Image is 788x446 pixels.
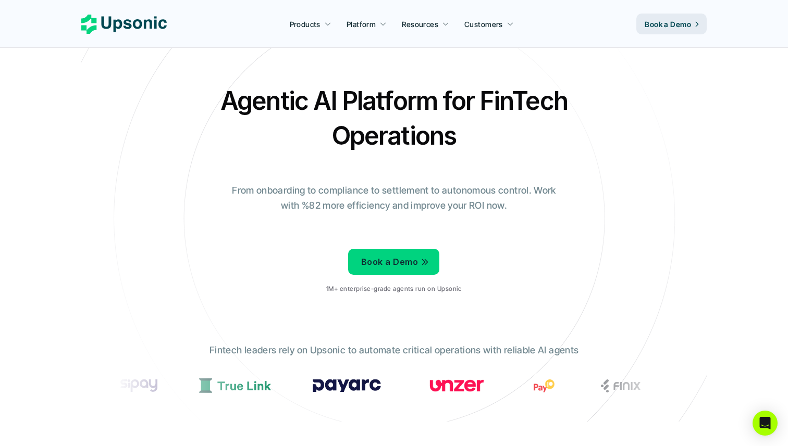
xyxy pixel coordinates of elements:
[326,285,461,292] p: 1M+ enterprise-grade agents run on Upsonic
[402,19,438,30] p: Resources
[347,19,376,30] p: Platform
[636,14,707,34] a: Book a Demo
[225,183,563,213] p: From onboarding to compliance to settlement to autonomous control. Work with %82 more efficiency ...
[348,249,439,275] a: Book a Demo
[753,411,778,436] div: Open Intercom Messenger
[212,83,576,153] h2: Agentic AI Platform for FinTech Operations
[284,15,338,33] a: Products
[464,19,503,30] p: Customers
[645,19,691,30] p: Book a Demo
[210,343,578,358] p: Fintech leaders rely on Upsonic to automate critical operations with reliable AI agents
[290,19,321,30] p: Products
[361,254,418,270] p: Book a Demo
